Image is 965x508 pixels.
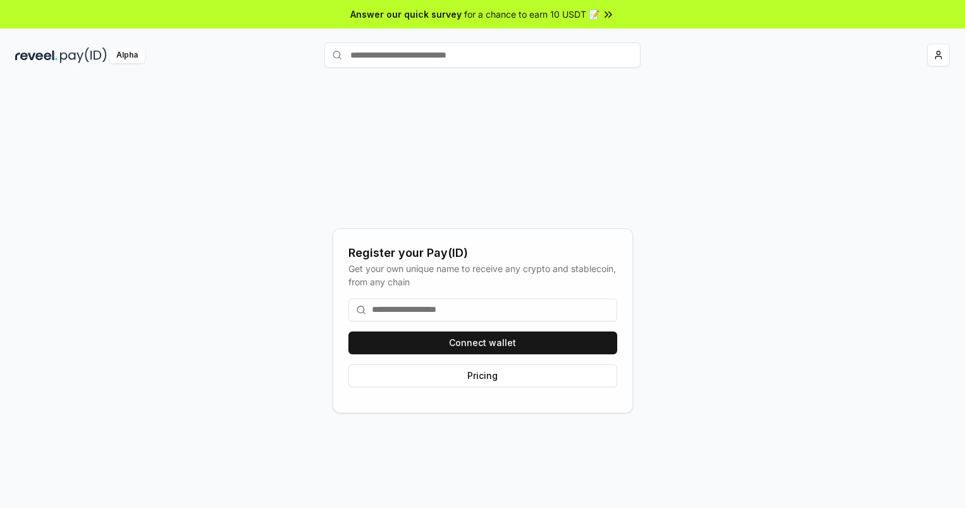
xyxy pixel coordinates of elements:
button: Pricing [348,364,617,387]
button: Connect wallet [348,331,617,354]
div: Register your Pay(ID) [348,244,617,262]
span: for a chance to earn 10 USDT 📝 [464,8,599,21]
img: reveel_dark [15,47,58,63]
div: Alpha [109,47,145,63]
img: pay_id [60,47,107,63]
span: Answer our quick survey [350,8,462,21]
div: Get your own unique name to receive any crypto and stablecoin, from any chain [348,262,617,288]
